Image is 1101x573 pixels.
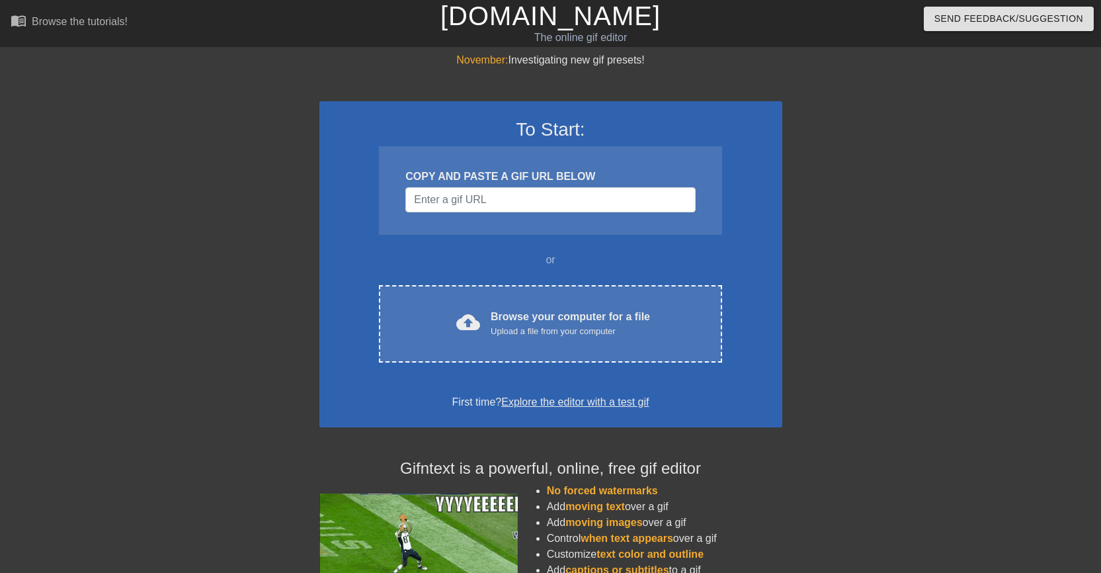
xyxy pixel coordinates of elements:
[547,531,782,547] li: Control over a gif
[456,310,480,334] span: cloud_upload
[11,13,26,28] span: menu_book
[491,309,650,338] div: Browse your computer for a file
[547,499,782,515] li: Add over a gif
[32,16,128,27] div: Browse the tutorials!
[934,11,1083,27] span: Send Feedback/Suggestion
[319,52,782,68] div: Investigating new gif presets!
[354,252,748,268] div: or
[581,533,673,544] span: when text appears
[491,325,650,338] div: Upload a file from your computer
[337,118,765,141] h3: To Start:
[547,515,782,531] li: Add over a gif
[405,169,695,185] div: COPY AND PASTE A GIF URL BELOW
[501,396,649,408] a: Explore the editor with a test gif
[374,30,788,46] div: The online gif editor
[456,54,508,66] span: November:
[565,517,642,528] span: moving images
[547,485,658,496] span: No forced watermarks
[924,7,1094,31] button: Send Feedback/Suggestion
[547,547,782,562] li: Customize
[596,549,704,560] span: text color and outline
[337,394,765,410] div: First time?
[319,459,782,478] h4: Gifntext is a powerful, online, free gif editor
[11,13,128,33] a: Browse the tutorials!
[565,501,625,512] span: moving text
[405,187,695,212] input: Username
[440,1,661,30] a: [DOMAIN_NAME]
